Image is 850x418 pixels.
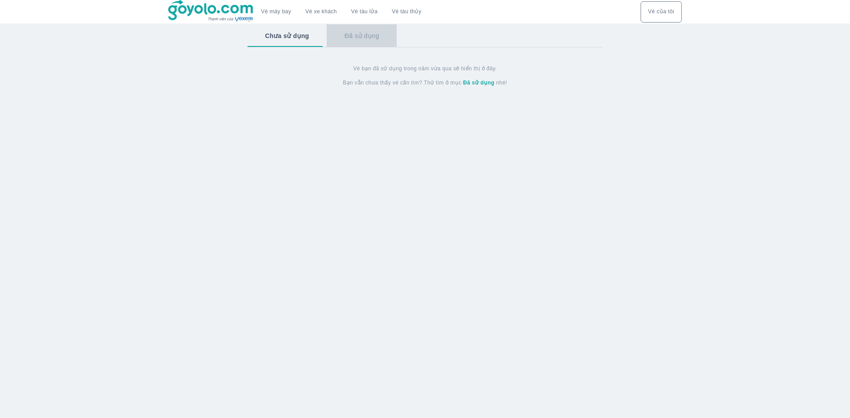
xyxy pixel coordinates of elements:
span: Vé bạn đã sử dụng trong năm vừa qua sẽ hiển thị ở đây. [353,65,497,72]
button: Đã sử dụng [327,24,397,47]
strong: Đã sử dụng [463,80,495,86]
div: basic tabs example [247,24,603,47]
button: Vé của tôi [641,1,682,23]
span: Thử tìm ở mục nhé! [424,79,507,86]
a: Vé máy bay [261,8,291,15]
div: choose transportation mode [641,1,682,23]
a: Vé tàu lửa [344,1,385,23]
span: Bạn vẫn chưa thấy vé cần tìm? [343,79,422,86]
button: Vé tàu thủy [385,1,429,23]
div: choose transportation mode [254,1,429,23]
a: Vé xe khách [305,8,337,15]
button: Chưa sử dụng [247,24,327,47]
